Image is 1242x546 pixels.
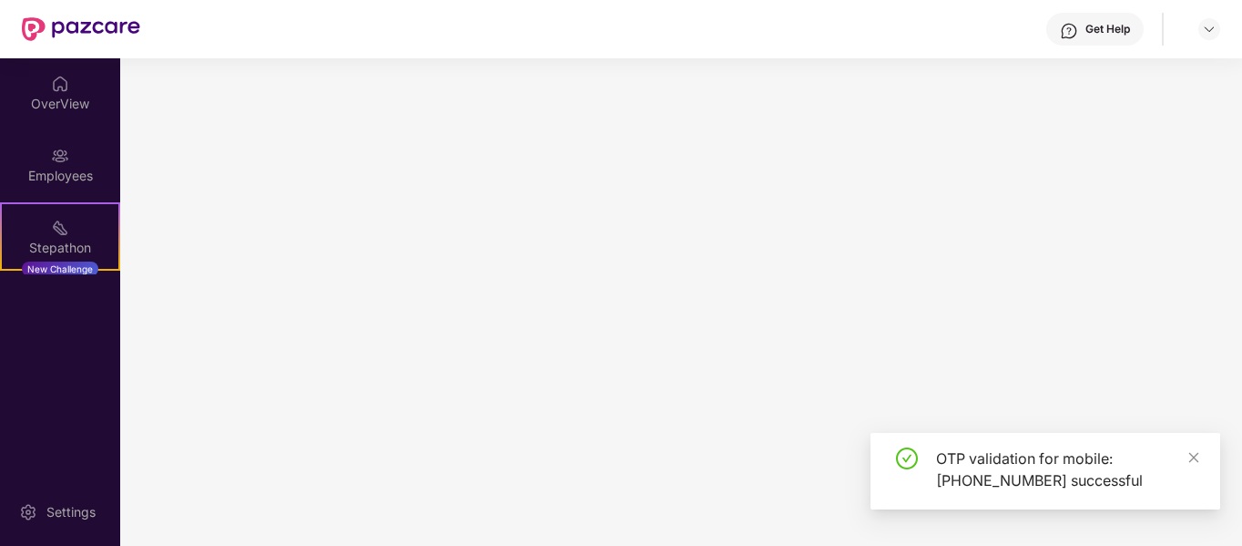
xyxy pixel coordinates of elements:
[1060,22,1078,40] img: svg+xml;base64,PHN2ZyBpZD0iSGVscC0zMngzMiIgeG1sbnM9Imh0dHA6Ly93d3cudzMub3JnLzIwMDAvc3ZnIiB3aWR0aD...
[22,262,98,276] div: New Challenge
[896,448,918,469] span: check-circle
[936,448,1198,491] div: OTP validation for mobile: [PHONE_NUMBER] successful
[41,503,101,521] div: Settings
[1202,22,1217,36] img: svg+xml;base64,PHN2ZyBpZD0iRHJvcGRvd24tMzJ4MzIiIHhtbG5zPSJodHRwOi8vd3d3LnczLm9yZy8yMDAwL3N2ZyIgd2...
[51,75,69,93] img: svg+xml;base64,PHN2ZyBpZD0iSG9tZSIgeG1sbnM9Imh0dHA6Ly93d3cudzMub3JnLzIwMDAvc3ZnIiB3aWR0aD0iMjAiIG...
[19,503,37,521] img: svg+xml;base64,PHN2ZyBpZD0iU2V0dGluZy0yMHgyMCIgeG1sbnM9Imh0dHA6Ly93d3cudzMub3JnLzIwMDAvc3ZnIiB3aW...
[51,147,69,165] img: svg+xml;base64,PHN2ZyBpZD0iRW1wbG95ZWVzIiB4bWxucz0iaHR0cDovL3d3dy53My5vcmcvMjAwMC9zdmciIHdpZHRoPS...
[51,219,69,237] img: svg+xml;base64,PHN2ZyB4bWxucz0iaHR0cDovL3d3dy53My5vcmcvMjAwMC9zdmciIHdpZHRoPSIyMSIgaGVpZ2h0PSIyMC...
[2,239,118,257] div: Stepathon
[22,17,140,41] img: New Pazcare Logo
[1187,451,1200,464] span: close
[1085,22,1130,36] div: Get Help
